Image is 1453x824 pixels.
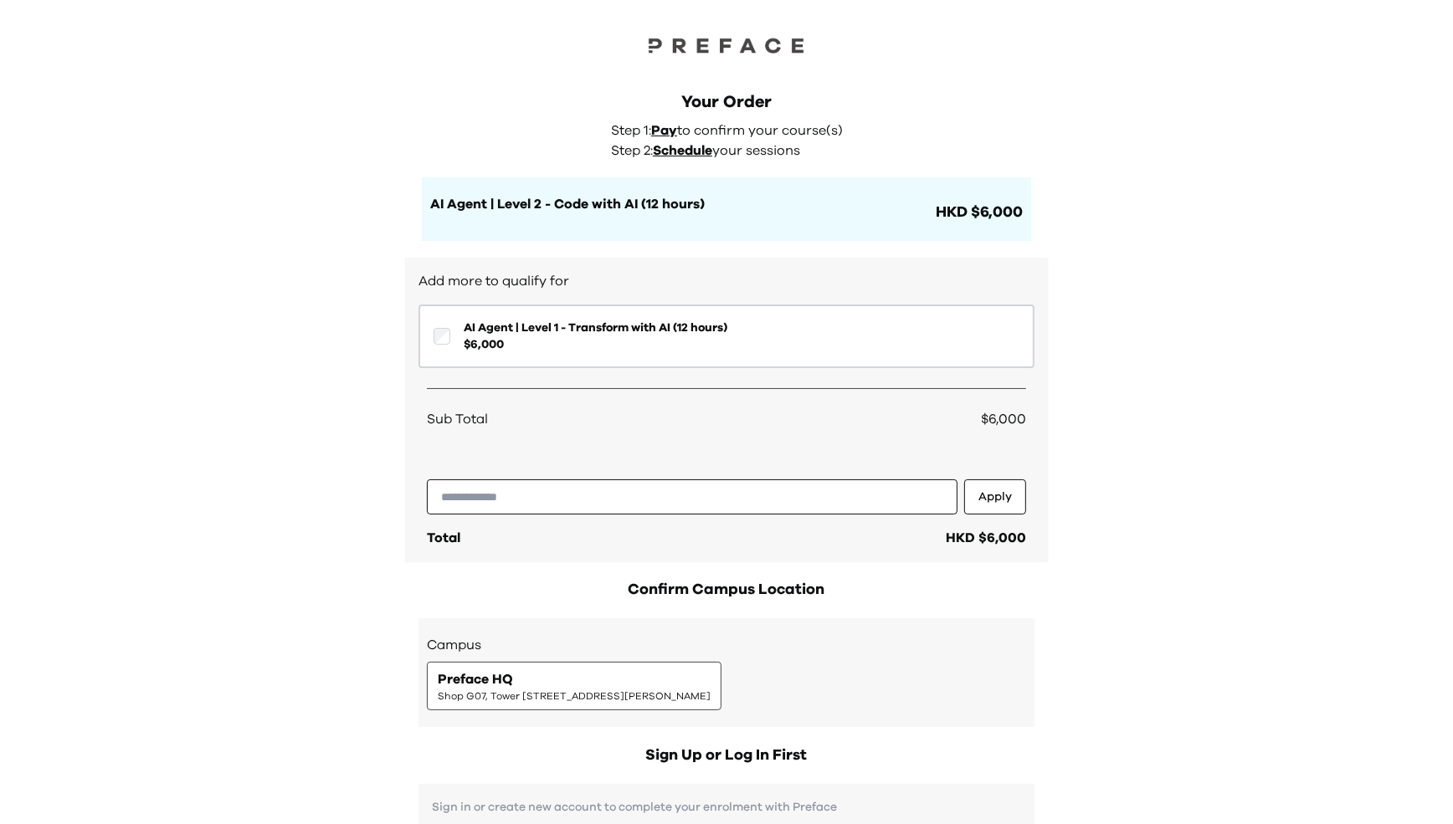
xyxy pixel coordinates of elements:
p: Sign in or create new account to complete your enrolment with Preface [427,801,1026,814]
div: HKD $6,000 [946,528,1026,548]
h2: Add more to qualify for [418,271,1035,291]
h1: AI Agent | Level 2 - Code with AI (12 hours) [430,194,932,214]
span: Pay [651,124,677,137]
div: Your Order [422,90,1031,114]
span: HKD $6,000 [932,201,1023,224]
p: Step 1: to confirm your course(s) [611,120,852,141]
img: Preface Logo [643,33,810,57]
h3: Campus [427,635,1026,655]
span: AI Agent | Level 1 - Transform with AI (12 hours) [464,320,727,336]
span: $6,000 [981,412,1026,426]
button: Apply [964,479,1026,514]
span: Preface HQ [438,669,513,689]
span: $ 6,000 [464,336,727,353]
h2: Confirm Campus Location [418,578,1035,601]
span: Sub Total [427,409,488,429]
span: Total [427,531,460,545]
h2: Sign Up or Log In First [418,744,1035,767]
button: AI Agent | Level 1 - Transform with AI (12 hours)$6,000 [418,305,1035,368]
span: Shop G07, Tower [STREET_ADDRESS][PERSON_NAME] [438,689,711,703]
span: Schedule [653,144,712,157]
p: Step 2: your sessions [611,141,852,161]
